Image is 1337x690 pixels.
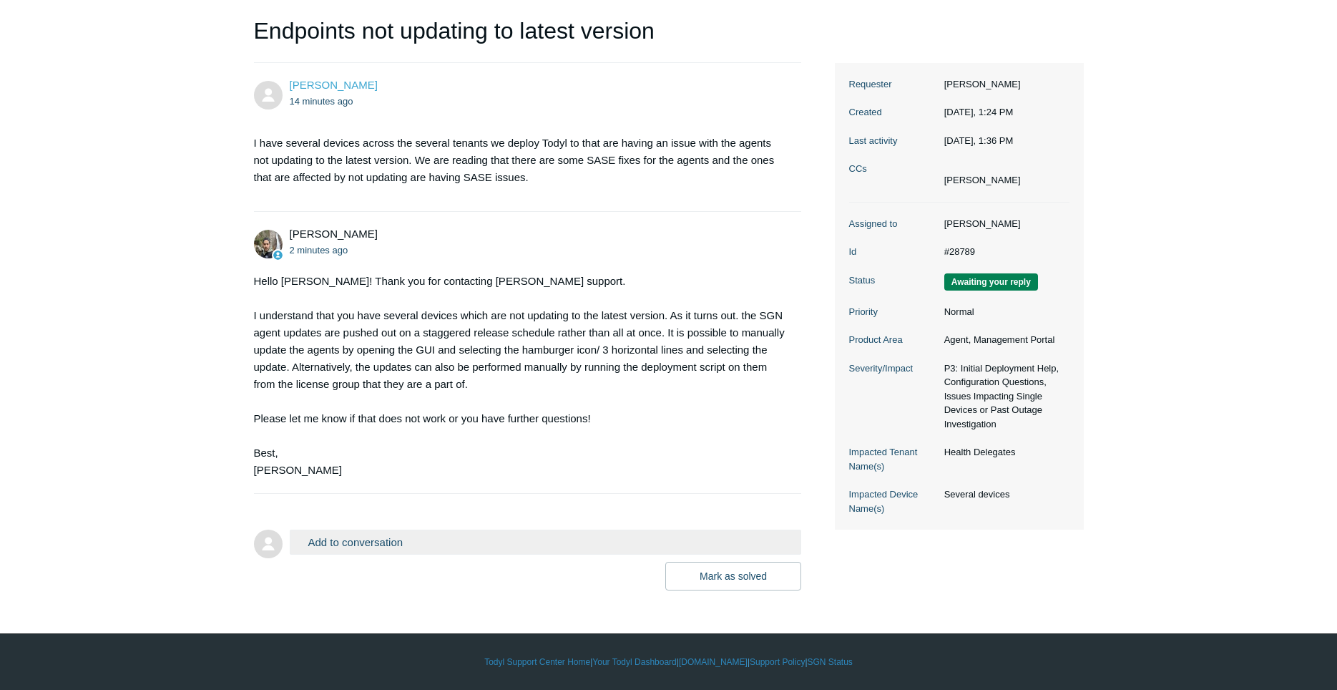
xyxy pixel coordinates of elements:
[290,530,802,555] button: Add to conversation
[937,445,1069,460] dd: Health Delegates
[254,135,788,186] p: I have several devices across the several tenants we deploy Todyl to that are having an issue wit...
[849,134,937,148] dt: Last activity
[290,96,353,107] time: 10/08/2025, 13:24
[849,105,937,120] dt: Created
[944,107,1014,117] time: 10/08/2025, 13:24
[484,656,590,669] a: Todyl Support Center Home
[254,14,802,63] h1: Endpoints not updating to latest version
[849,361,937,376] dt: Severity/Impact
[937,333,1069,347] dd: Agent, Management Portal
[944,173,1021,188] li: Casey Besancon
[808,656,853,669] a: SGN Status
[290,79,378,91] a: [PERSON_NAME]
[849,162,937,176] dt: CCs
[849,273,937,288] dt: Status
[254,273,788,479] div: Hello [PERSON_NAME]! Thank you for contacting [PERSON_NAME] support. I understand that you have s...
[254,656,1084,669] div: | | | |
[849,305,937,319] dt: Priority
[290,245,348,256] time: 10/08/2025, 13:36
[937,305,1069,319] dd: Normal
[849,217,937,231] dt: Assigned to
[937,245,1069,259] dd: #28789
[849,487,937,515] dt: Impacted Device Name(s)
[290,228,378,240] span: Michael Tjader
[849,245,937,259] dt: Id
[849,445,937,473] dt: Impacted Tenant Name(s)
[937,487,1069,502] dd: Several devices
[944,273,1038,291] span: We are waiting for you to respond
[750,656,805,669] a: Support Policy
[937,217,1069,231] dd: [PERSON_NAME]
[290,79,378,91] span: Casey Besancon
[937,361,1069,432] dd: P3: Initial Deployment Help, Configuration Questions, Issues Impacting Single Devices or Past Out...
[679,656,748,669] a: [DOMAIN_NAME]
[849,77,937,92] dt: Requester
[944,135,1014,146] time: 10/08/2025, 13:36
[592,656,676,669] a: Your Todyl Dashboard
[665,562,801,591] button: Mark as solved
[849,333,937,347] dt: Product Area
[937,77,1069,92] dd: [PERSON_NAME]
